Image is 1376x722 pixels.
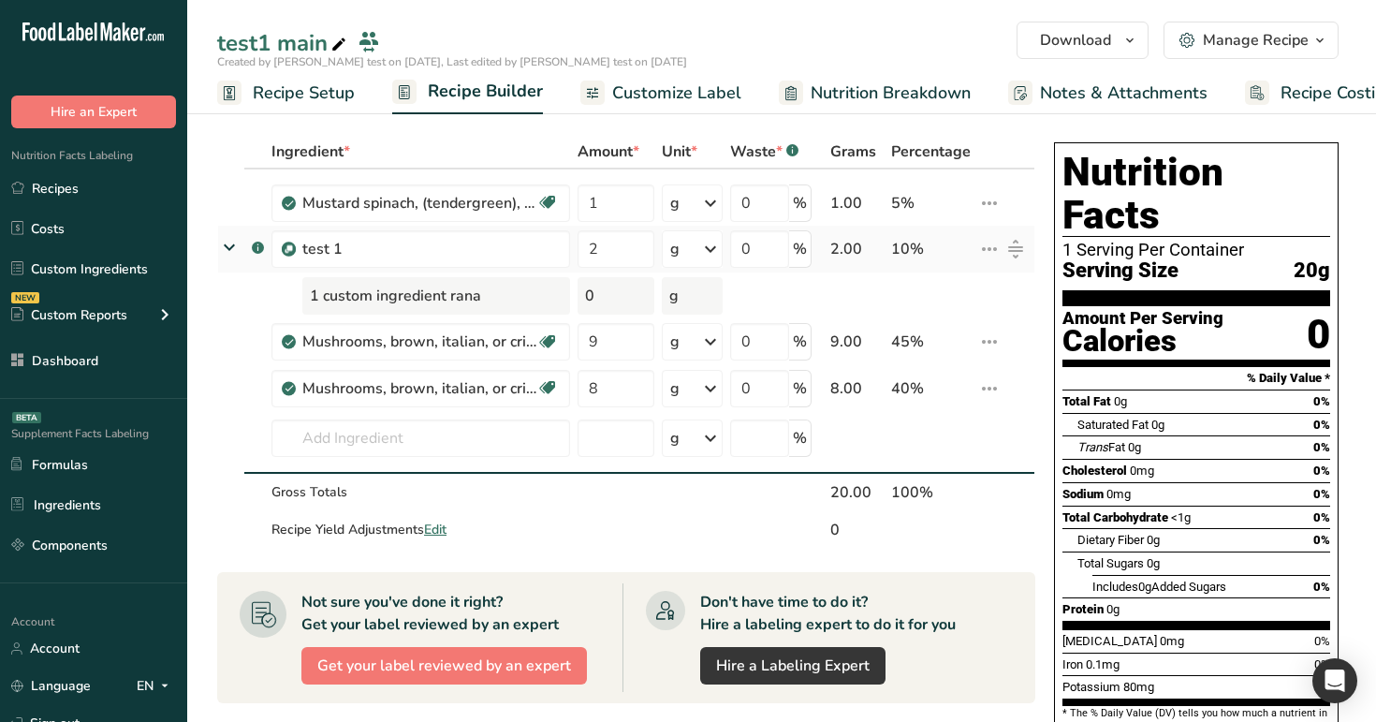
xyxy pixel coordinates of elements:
[217,26,350,60] div: test1 main
[578,277,654,315] div: 0
[317,655,571,677] span: Get your label reviewed by an expert
[1114,394,1127,408] span: 0g
[1164,22,1339,59] button: Manage Recipe
[670,331,680,353] div: g
[1203,29,1309,52] div: Manage Recipe
[662,140,697,163] span: Unit
[271,420,570,457] input: Add Ingredient
[1106,602,1120,616] span: 0g
[730,140,798,163] div: Waste
[1062,394,1111,408] span: Total Fat
[301,591,559,636] div: Not sure you've done it right? Get your label reviewed by an expert
[670,238,680,260] div: g
[1017,22,1149,59] button: Download
[1062,151,1330,237] h1: Nutrition Facts
[891,331,971,353] div: 45%
[1313,580,1330,594] span: 0%
[1294,259,1330,283] span: 20g
[700,647,886,685] a: Hire a Labeling Expert
[700,591,956,636] div: Don't have time to do it? Hire a labeling expert to do it for you
[1040,29,1111,52] span: Download
[670,377,680,400] div: g
[302,277,570,315] div: 1 custom ingredient rana
[1092,580,1226,594] span: Includes Added Sugars
[1313,533,1330,547] span: 0%
[1062,367,1330,390] section: % Daily Value *
[271,140,350,163] span: Ingredient
[830,140,876,163] span: Grams
[1312,658,1357,703] div: Open Intercom Messenger
[217,54,687,69] span: Created by [PERSON_NAME] test on [DATE], Last edited by [PERSON_NAME] test on [DATE]
[1314,634,1330,648] span: 0%
[1130,464,1154,478] span: 0mg
[428,79,543,104] span: Recipe Builder
[271,482,570,502] div: Gross Totals
[830,238,884,260] div: 2.00
[392,70,543,115] a: Recipe Builder
[1313,510,1330,524] span: 0%
[1040,81,1208,106] span: Notes & Attachments
[811,81,971,106] span: Nutrition Breakdown
[891,192,971,214] div: 5%
[1123,680,1154,694] span: 80mg
[830,331,884,353] div: 9.00
[830,377,884,400] div: 8.00
[1062,259,1178,283] span: Serving Size
[302,238,536,260] div: test 1
[282,243,296,257] img: Sub Recipe
[1138,580,1151,594] span: 0g
[1062,241,1330,259] div: 1 Serving Per Container
[830,519,884,541] div: 0
[1313,464,1330,478] span: 0%
[1314,657,1330,671] span: 0%
[1077,440,1125,454] span: Fat
[1171,510,1191,524] span: <1g
[424,521,446,538] span: Edit
[1062,657,1083,671] span: Iron
[1313,394,1330,408] span: 0%
[1062,487,1104,501] span: Sodium
[217,72,355,114] a: Recipe Setup
[1106,487,1131,501] span: 0mg
[670,427,680,449] div: g
[11,670,91,702] a: Language
[578,140,639,163] span: Amount
[253,81,355,106] span: Recipe Setup
[670,192,680,214] div: g
[1313,418,1330,432] span: 0%
[302,331,536,353] div: Mushrooms, brown, italian, or crimini, raw
[1077,418,1149,432] span: Saturated Fat
[1062,310,1223,328] div: Amount Per Serving
[1062,602,1104,616] span: Protein
[830,192,884,214] div: 1.00
[830,481,884,504] div: 20.00
[891,377,971,400] div: 40%
[891,481,971,504] div: 100%
[11,96,176,128] button: Hire an Expert
[1307,310,1330,360] div: 0
[612,81,741,106] span: Customize Label
[11,305,127,325] div: Custom Reports
[1008,72,1208,114] a: Notes & Attachments
[11,292,39,303] div: NEW
[1147,533,1160,547] span: 0g
[12,412,41,423] div: BETA
[1313,487,1330,501] span: 0%
[1160,634,1184,648] span: 0mg
[1062,464,1127,478] span: Cholesterol
[891,238,971,260] div: 10%
[1151,418,1164,432] span: 0g
[1147,556,1160,570] span: 0g
[891,140,971,163] span: Percentage
[1062,510,1168,524] span: Total Carbohydrate
[301,647,587,685] button: Get your label reviewed by an expert
[302,192,536,214] div: Mustard spinach, (tendergreen), raw
[1077,556,1144,570] span: Total Sugars
[137,675,176,698] div: EN
[662,277,724,315] div: g
[1062,328,1223,355] div: Calories
[1062,680,1120,694] span: Potassium
[1313,440,1330,454] span: 0%
[1077,440,1108,454] i: Trans
[1062,634,1157,648] span: [MEDICAL_DATA]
